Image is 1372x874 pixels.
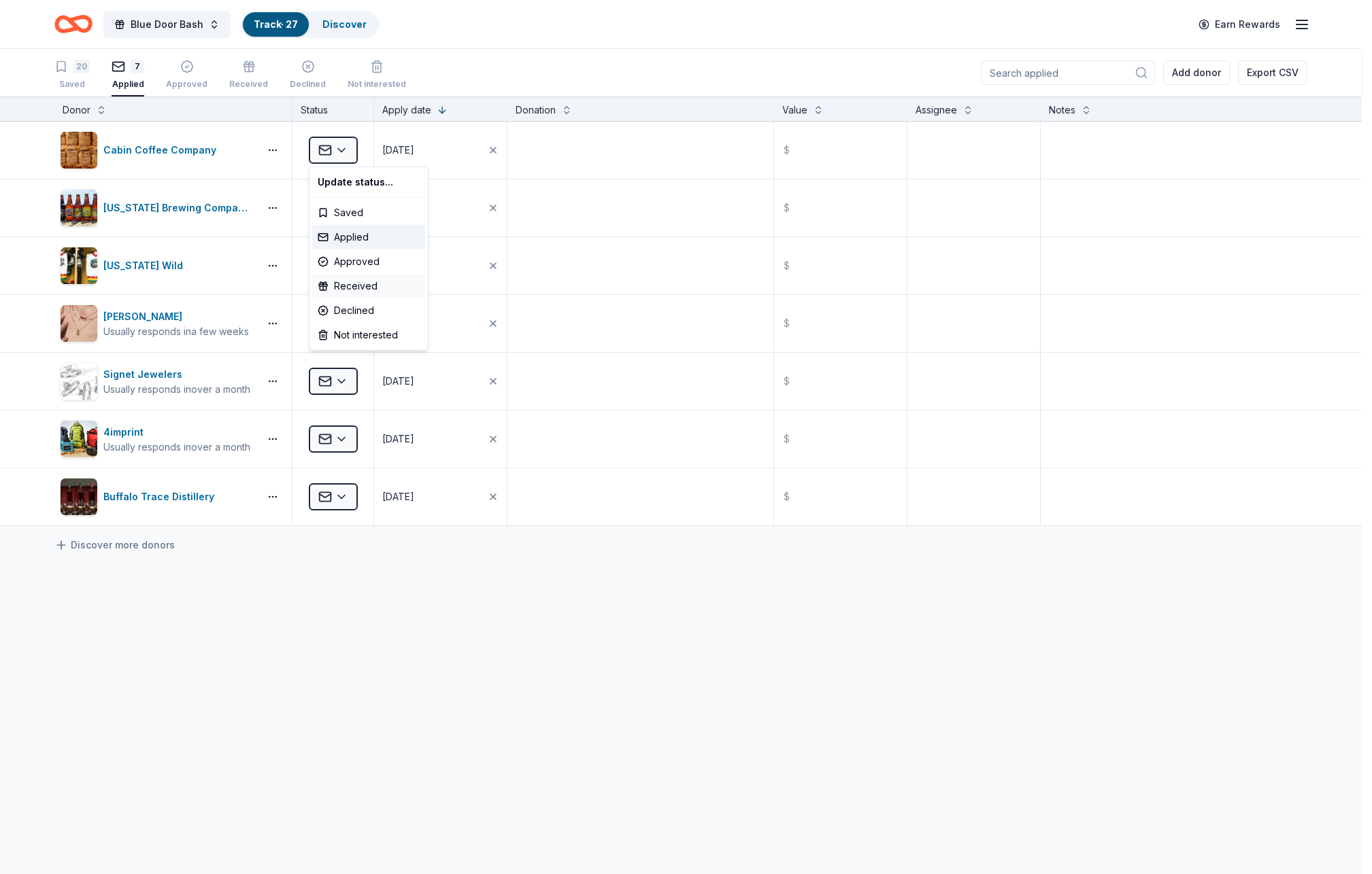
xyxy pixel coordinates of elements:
div: Approved [312,249,425,274]
div: Update status... [312,170,425,194]
div: Declined [312,298,425,323]
div: Saved [312,200,425,225]
div: Received [312,274,425,298]
div: Not interested [312,323,425,347]
div: Applied [312,225,425,249]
